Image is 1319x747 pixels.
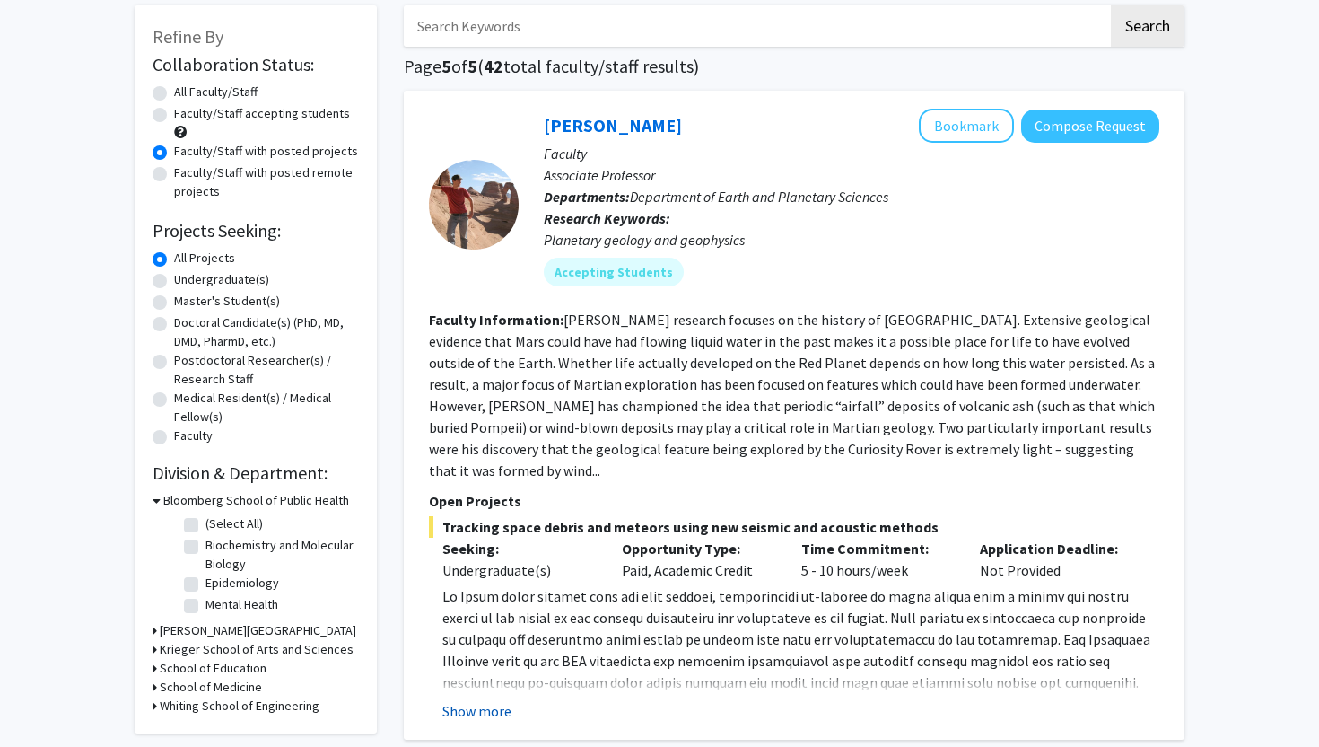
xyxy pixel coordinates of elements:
b: Research Keywords: [544,209,670,227]
p: Time Commitment: [801,538,954,559]
label: Faculty [174,426,213,445]
div: Planetary geology and geophysics [544,229,1159,250]
fg-read-more: [PERSON_NAME] research focuses on the history of [GEOGRAPHIC_DATA]. Extensive geological evidence... [429,311,1155,479]
h3: Krieger School of Arts and Sciences [160,640,354,659]
label: All Projects [174,249,235,268]
label: Postdoctoral Researcher(s) / Research Staff [174,351,359,389]
button: Show more [442,700,511,722]
label: Mental Health [205,595,278,614]
label: Epidemiology [205,574,279,593]
input: Search Keywords [404,5,1108,47]
label: Biochemistry and Molecular Biology [205,536,354,574]
button: Search [1111,5,1184,47]
span: 5 [441,55,451,77]
label: Faculty/Staff with posted projects [174,142,358,161]
button: Compose Request to Kevin Lewis [1021,110,1159,143]
p: Faculty [544,143,1159,164]
iframe: Chat [13,666,76,734]
span: Tracking space debris and meteors using new seismic and acoustic methods [429,516,1159,538]
label: All Faculty/Staff [174,83,258,101]
label: Medical Resident(s) / Medical Fellow(s) [174,389,359,426]
b: Departments: [544,188,630,206]
label: Faculty/Staff accepting students [174,104,350,123]
p: Application Deadline: [980,538,1132,559]
div: Undergraduate(s) [442,559,595,581]
p: Opportunity Type: [622,538,774,559]
div: 5 - 10 hours/week [788,538,967,581]
h3: Bloomberg School of Public Health [163,491,349,510]
h2: Collaboration Status: [153,54,359,75]
h1: Page of ( total faculty/staff results) [404,56,1184,77]
label: Doctoral Candidate(s) (PhD, MD, DMD, PharmD, etc.) [174,313,359,351]
h3: School of Education [160,659,266,678]
span: 5 [467,55,477,77]
div: Not Provided [966,538,1146,581]
label: Undergraduate(s) [174,270,269,289]
mat-chip: Accepting Students [544,258,684,286]
h3: Whiting School of Engineering [160,697,319,716]
h3: [PERSON_NAME][GEOGRAPHIC_DATA] [160,621,356,640]
p: Seeking: [442,538,595,559]
a: [PERSON_NAME] [544,114,682,136]
span: Refine By [153,25,223,48]
label: (Select All) [205,514,263,533]
div: Paid, Academic Credit [608,538,788,581]
h2: Division & Department: [153,462,359,484]
p: Associate Professor [544,164,1159,186]
span: Department of Earth and Planetary Sciences [630,188,888,206]
p: Open Projects [429,490,1159,512]
h2: Projects Seeking: [153,220,359,242]
label: Faculty/Staff with posted remote projects [174,163,359,201]
button: Add Kevin Lewis to Bookmarks [919,109,1014,143]
span: 42 [484,55,503,77]
label: Master's Student(s) [174,292,280,311]
b: Faculty Information: [429,311,563,329]
h3: School of Medicine [160,678,262,697]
